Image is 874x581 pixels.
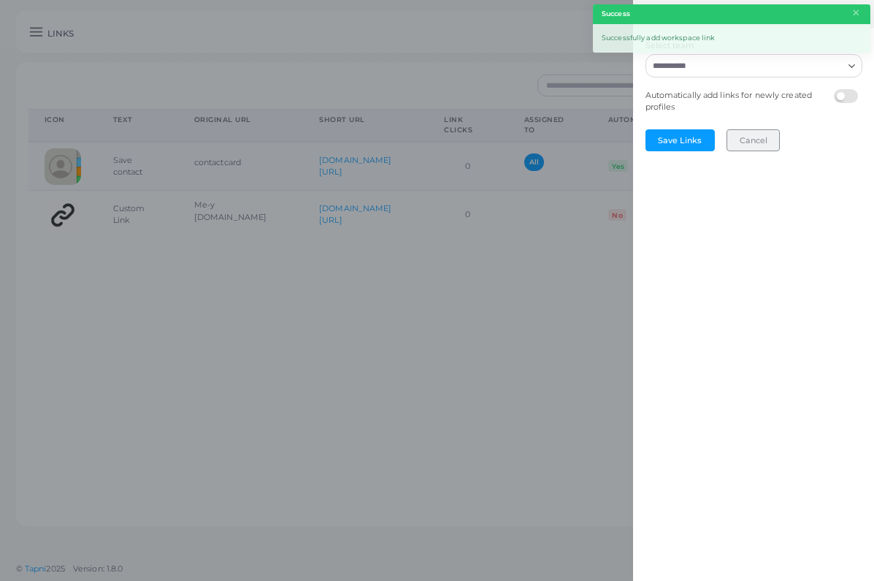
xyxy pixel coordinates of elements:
div: Successfully add workspace link [593,24,870,53]
strong: Success [602,9,630,19]
legend: Automatically add links for newly created profiles [642,86,831,118]
input: Search for option [648,58,843,74]
div: Search for option [645,54,862,77]
button: Cancel [727,129,780,151]
button: Close [851,5,861,21]
button: Save Links [645,129,715,151]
